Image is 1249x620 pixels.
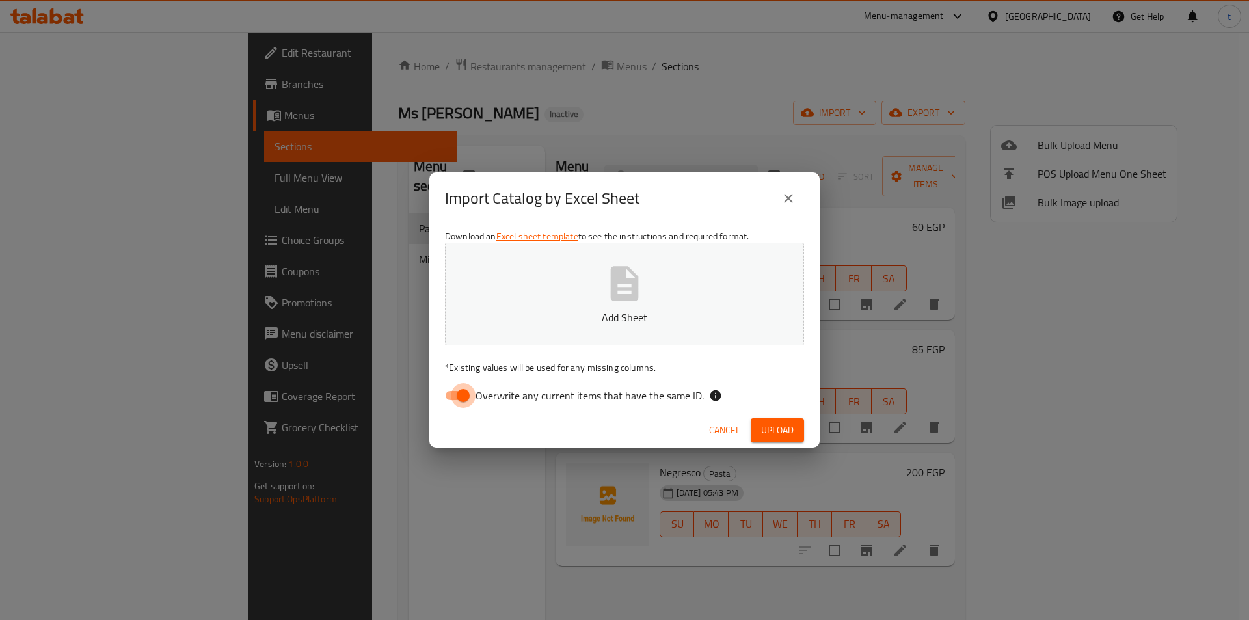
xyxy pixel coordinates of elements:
span: Cancel [709,422,740,438]
span: Overwrite any current items that have the same ID. [476,388,704,403]
button: Upload [751,418,804,442]
svg: If the overwrite option isn't selected, then the items that match an existing ID will be ignored ... [709,389,722,402]
a: Excel sheet template [496,228,578,245]
span: Upload [761,422,794,438]
button: Add Sheet [445,243,804,345]
h2: Import Catalog by Excel Sheet [445,188,639,209]
p: Existing values will be used for any missing columns. [445,361,804,374]
div: Download an to see the instructions and required format. [429,224,820,413]
button: Cancel [704,418,745,442]
p: Add Sheet [465,310,784,325]
button: close [773,183,804,214]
